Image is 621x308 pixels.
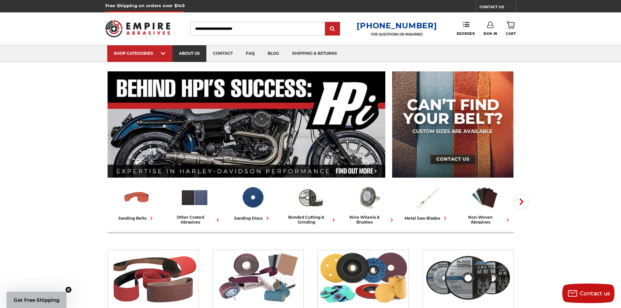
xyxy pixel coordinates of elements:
div: sanding discs [234,215,271,222]
div: wire wheels & brushes [342,215,395,225]
span: Get Free Shipping [14,297,60,303]
a: wire wheels & brushes [342,183,395,225]
div: sanding belts [118,215,155,222]
a: sanding discs [226,183,279,222]
img: Non-woven Abrasives [470,183,499,212]
div: bonded cutting & grinding [284,215,337,225]
img: Bonded Cutting & Grinding [296,183,325,212]
a: CONTACT US [480,3,516,12]
img: Other Coated Abrasives [213,250,303,305]
img: Sanding Discs [238,183,267,212]
button: Contact us [562,284,614,303]
span: Cart [506,32,516,36]
img: Bonded Cutting & Grinding [423,250,513,305]
a: bonded cutting & grinding [284,183,337,225]
img: Wire Wheels & Brushes [354,183,383,212]
a: sanding belts [110,183,163,222]
img: Sanding Discs [318,250,408,305]
a: [PHONE_NUMBER] [357,21,437,30]
span: Sign In [483,32,497,36]
span: Reorder [457,32,475,36]
button: Next [513,194,529,210]
a: Reorder [457,22,475,36]
img: Metal Saw Blades [412,183,441,212]
div: Get Free ShippingClose teaser [7,292,67,308]
img: Other Coated Abrasives [180,183,209,212]
a: about us [172,45,206,62]
img: Banner for an interview featuring Horsepower Inc who makes Harley performance upgrades featured o... [108,71,386,178]
img: promo banner for custom belts. [392,71,513,178]
div: SHOP CATEGORIES [114,51,166,56]
button: Close teaser [65,286,72,293]
a: blog [261,45,286,62]
input: Submit [326,22,339,36]
span: Contact us [580,290,610,297]
a: contact [206,45,239,62]
a: Cart [506,22,516,36]
a: faq [239,45,261,62]
img: Sanding Belts [108,250,199,305]
div: non-woven abrasives [458,215,511,225]
div: metal saw blades [405,215,449,222]
p: FOR QUESTIONS OR INQUIRIES [357,32,437,37]
div: other coated abrasives [168,215,221,225]
a: other coated abrasives [168,183,221,225]
img: Sanding Belts [122,183,151,212]
a: shipping & returns [286,45,344,62]
img: Empire Abrasives [105,16,170,41]
a: non-woven abrasives [458,183,511,225]
a: metal saw blades [400,183,453,222]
